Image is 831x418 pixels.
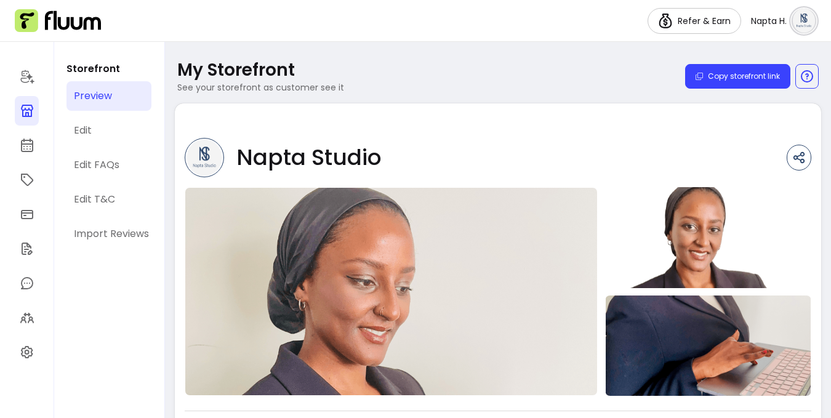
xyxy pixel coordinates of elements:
[15,268,39,298] a: My Messages
[66,81,151,111] a: Preview
[177,59,295,81] p: My Storefront
[15,131,39,160] a: Calendar
[66,116,151,145] a: Edit
[185,138,224,177] img: Provider image
[685,64,790,89] button: Copy storefront link
[15,96,39,126] a: Storefront
[66,150,151,180] a: Edit FAQs
[185,187,598,396] img: image-0
[15,337,39,367] a: Settings
[605,186,811,289] img: image-1
[66,62,151,76] p: Storefront
[236,145,382,170] span: Napta Studio
[792,9,816,33] img: avatar
[74,192,115,207] div: Edit T&C
[15,62,39,91] a: Home
[74,123,92,138] div: Edit
[74,89,112,103] div: Preview
[15,9,101,33] img: Fluum Logo
[74,227,149,241] div: Import Reviews
[15,303,39,332] a: Clients
[648,8,741,34] a: Refer & Earn
[177,81,344,94] p: See your storefront as customer see it
[15,234,39,263] a: Forms
[15,165,39,195] a: Offerings
[66,185,151,214] a: Edit T&C
[66,219,151,249] a: Import Reviews
[15,199,39,229] a: Sales
[751,15,787,27] span: Napta H.
[74,158,119,172] div: Edit FAQs
[751,9,816,33] button: avatarNapta H.
[605,294,811,397] img: image-2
